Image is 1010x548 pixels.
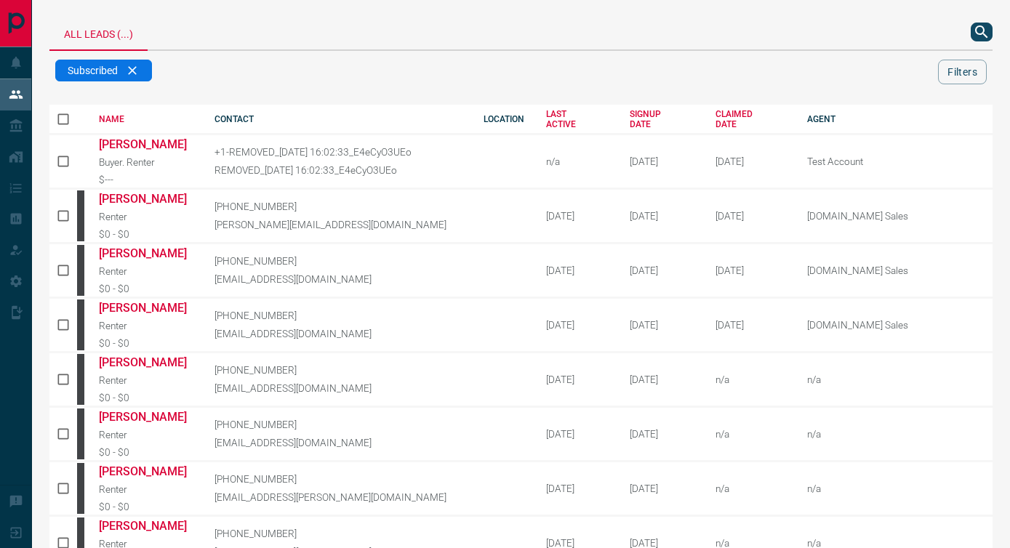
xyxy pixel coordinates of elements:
span: Subscribed [68,65,118,76]
p: [PHONE_NUMBER] [215,473,462,485]
div: mrloft.ca [77,354,84,405]
div: $0 - $0 [99,501,193,512]
a: [PERSON_NAME] [99,410,193,424]
p: [DOMAIN_NAME] Sales [807,319,989,331]
div: February 19th 2025, 2:37:44 PM [716,319,785,331]
div: CLAIMED DATE [716,109,785,129]
span: Renter [99,483,127,495]
div: LOCATION [484,114,524,124]
div: mrloft.ca [77,245,84,296]
span: Buyer. Renter [99,156,155,168]
div: October 12th 2008, 11:22:16 AM [630,374,694,385]
div: CONTACT [215,114,462,124]
div: $0 - $0 [99,392,193,403]
p: [PHONE_NUMBER] [215,255,462,267]
span: Renter [99,429,127,440]
p: +1-REMOVED_[DATE] 16:02:33_E4eCyO3UEo [215,146,462,158]
p: Test Account [807,156,989,167]
div: n/a [546,156,608,167]
div: October 13th 2008, 7:44:16 PM [630,483,694,494]
a: [PERSON_NAME] [99,246,193,260]
p: [PHONE_NUMBER] [215,310,462,321]
p: [PHONE_NUMBER] [215,419,462,430]
div: mrloft.ca [77,190,84,241]
div: SIGNUP DATE [630,109,694,129]
a: [PERSON_NAME] [99,519,193,533]
div: October 12th 2008, 3:01:27 PM [630,428,694,440]
a: [PERSON_NAME] [99,355,193,369]
p: [EMAIL_ADDRESS][PERSON_NAME][DOMAIN_NAME] [215,491,462,503]
p: [EMAIL_ADDRESS][DOMAIN_NAME] [215,273,462,285]
a: [PERSON_NAME] [99,192,193,206]
div: n/a [716,428,785,440]
div: October 11th 2008, 12:32:56 PM [630,210,694,222]
div: n/a [716,483,785,494]
div: February 19th 2025, 2:37:44 PM [716,265,785,276]
div: mrloft.ca [77,299,84,350]
a: [PERSON_NAME] [99,137,193,151]
div: Subscribed [55,60,152,81]
p: [EMAIL_ADDRESS][DOMAIN_NAME] [215,382,462,394]
p: [DOMAIN_NAME] Sales [807,265,989,276]
div: mrloft.ca [77,408,84,459]
p: n/a [807,428,989,440]
div: February 19th 2025, 2:37:44 PM [716,210,785,222]
span: Renter [99,374,127,386]
span: Renter [99,211,127,222]
div: $0 - $0 [99,228,193,240]
button: Filters [938,60,987,84]
div: September 1st 2015, 9:13:21 AM [630,156,694,167]
div: [DATE] [546,265,608,276]
span: Renter [99,320,127,331]
div: [DATE] [546,374,608,385]
p: REMOVED_[DATE] 16:02:33_E4eCyO3UEo [215,164,462,176]
p: [PHONE_NUMBER] [215,364,462,376]
p: n/a [807,374,989,385]
div: $0 - $0 [99,283,193,294]
div: $--- [99,174,193,185]
div: $0 - $0 [99,337,193,349]
a: [PERSON_NAME] [99,464,193,478]
p: n/a [807,483,989,494]
div: All Leads (...) [49,15,148,51]
p: [DOMAIN_NAME] Sales [807,210,989,222]
div: NAME [99,114,193,124]
p: [EMAIL_ADDRESS][DOMAIN_NAME] [215,437,462,448]
p: [EMAIL_ADDRESS][DOMAIN_NAME] [215,328,462,339]
div: LAST ACTIVE [546,109,608,129]
a: [PERSON_NAME] [99,301,193,315]
div: [DATE] [546,483,608,494]
div: [DATE] [546,210,608,222]
div: AGENT [807,114,993,124]
div: n/a [716,374,785,385]
div: $0 - $0 [99,446,193,458]
button: search button [971,23,993,41]
div: October 12th 2008, 6:29:44 AM [630,319,694,331]
p: [PHONE_NUMBER] [215,528,462,539]
p: [PHONE_NUMBER] [215,201,462,212]
div: mrloft.ca [77,463,84,514]
div: [DATE] [546,319,608,331]
div: [DATE] [546,428,608,440]
span: Renter [99,265,127,277]
div: April 29th 2025, 4:45:30 PM [716,156,785,167]
p: [PERSON_NAME][EMAIL_ADDRESS][DOMAIN_NAME] [215,219,462,230]
div: October 11th 2008, 5:41:37 PM [630,265,694,276]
